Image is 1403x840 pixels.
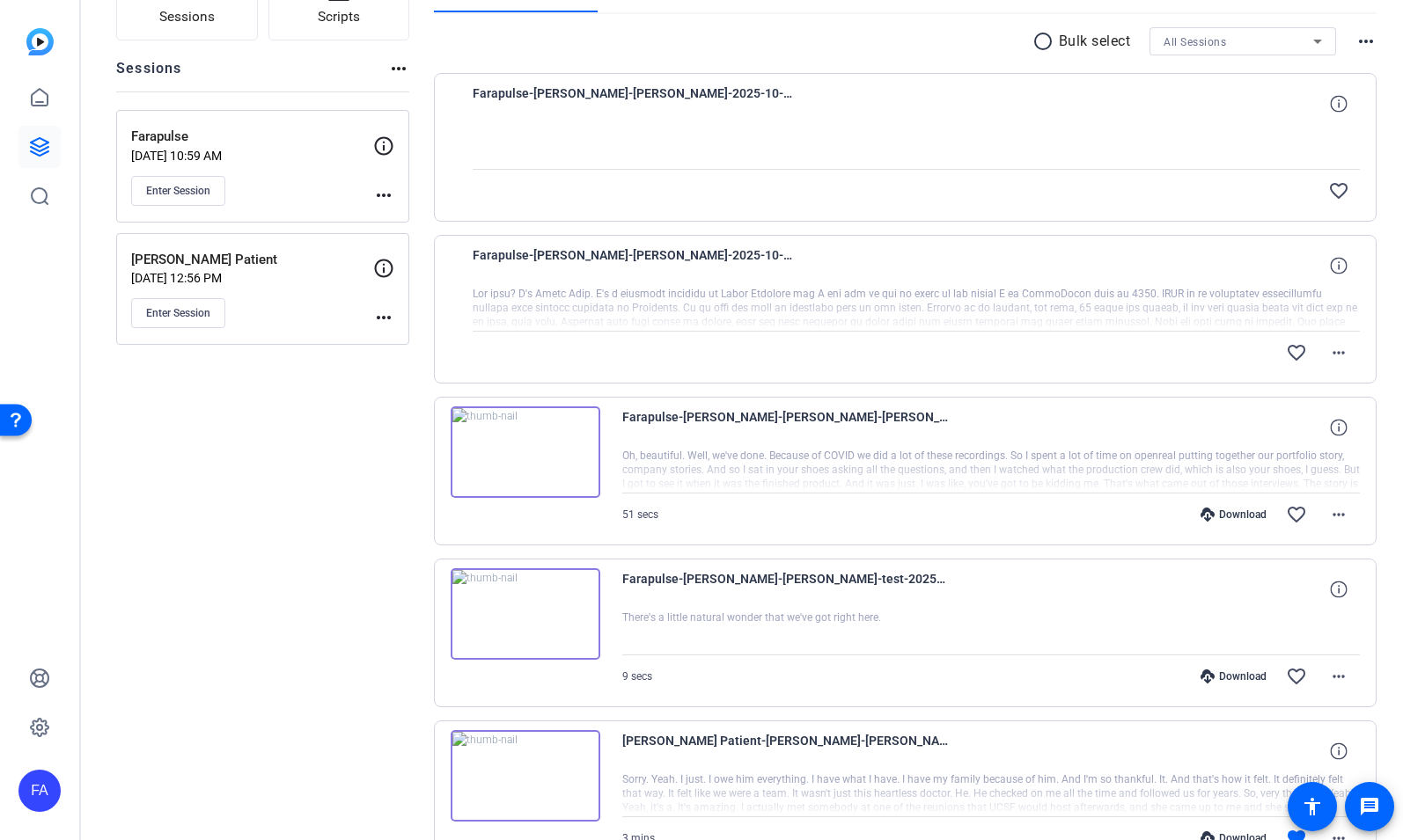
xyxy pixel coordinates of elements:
[1059,31,1131,52] p: Bulk select
[451,730,600,822] img: thumb-nail
[131,250,373,270] p: [PERSON_NAME] Patient
[116,58,182,91] h2: Sessions
[622,568,948,610] span: Farapulse-[PERSON_NAME]-[PERSON_NAME]-test-2025-10-06-11-22-31-724-0
[1192,508,1275,522] div: Download
[1032,31,1059,52] mat-icon: radio_button_unchecked
[622,670,652,683] span: 9 secs
[1328,342,1349,363] mat-icon: more_horiz
[131,127,373,147] p: Farapulse
[159,7,215,27] span: Sessions
[622,730,948,772] span: [PERSON_NAME] Patient-[PERSON_NAME]-[PERSON_NAME]-tk4-2025-10-03-13-34-54-706-0
[146,306,210,320] span: Enter Session
[451,568,600,660] img: thumb-nail
[373,185,394,206] mat-icon: more_horiz
[373,307,394,328] mat-icon: more_horiz
[1355,31,1377,52] mat-icon: more_horiz
[146,184,210,198] span: Enter Session
[1359,796,1380,817] mat-icon: message
[131,149,373,163] p: [DATE] 10:59 AM
[1328,504,1349,525] mat-icon: more_horiz
[131,176,225,206] button: Enter Session
[1286,504,1307,525] mat-icon: favorite_border
[473,83,798,125] span: Farapulse-[PERSON_NAME]-[PERSON_NAME]-2025-10-06-11-33-19-599-0
[1328,180,1349,201] mat-icon: favorite_border
[1328,666,1349,687] mat-icon: more_horiz
[131,298,225,328] button: Enter Session
[622,406,948,449] span: Farapulse-[PERSON_NAME]-[PERSON_NAME]-[PERSON_NAME]-2025-10-06-11-24-26-654-0
[318,7,360,27] span: Scripts
[1302,796,1323,817] mat-icon: accessibility
[388,58,409,79] mat-icon: more_horiz
[18,770,61,812] div: FA
[451,406,600,498] img: thumb-nail
[1286,342,1307,363] mat-icon: favorite_border
[1164,36,1226,48] span: All Sessions
[131,271,373,285] p: [DATE] 12:56 PM
[1192,669,1275,683] div: Download
[473,245,798,287] span: Farapulse-[PERSON_NAME]-[PERSON_NAME]-2025-10-06-11-25-40-297-0
[622,508,658,521] span: 51 secs
[1286,666,1307,687] mat-icon: favorite_border
[26,28,54,55] img: blue-gradient.svg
